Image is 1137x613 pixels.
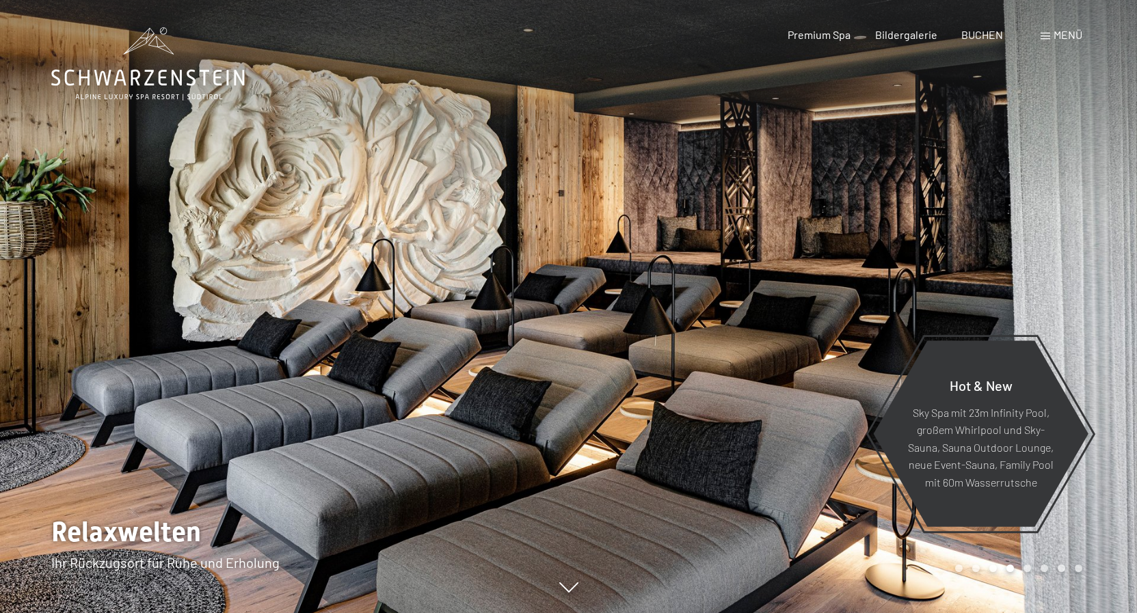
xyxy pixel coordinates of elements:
div: Carousel Page 8 [1075,564,1082,572]
div: Carousel Page 1 [955,564,963,572]
a: Hot & New Sky Spa mit 23m Infinity Pool, großem Whirlpool und Sky-Sauna, Sauna Outdoor Lounge, ne... [872,340,1089,528]
a: Premium Spa [788,28,851,41]
div: Carousel Page 5 [1024,564,1031,572]
span: Hot & New [950,377,1013,393]
div: Carousel Page 3 [989,564,997,572]
div: Carousel Page 7 [1058,564,1065,572]
div: Carousel Page 6 [1041,564,1048,572]
div: Carousel Page 4 (Current Slide) [1006,564,1014,572]
div: Carousel Pagination [950,564,1082,572]
p: Sky Spa mit 23m Infinity Pool, großem Whirlpool und Sky-Sauna, Sauna Outdoor Lounge, neue Event-S... [907,403,1055,491]
span: Menü [1054,28,1082,41]
a: Bildergalerie [875,28,937,41]
div: Carousel Page 2 [972,564,980,572]
a: BUCHEN [961,28,1003,41]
